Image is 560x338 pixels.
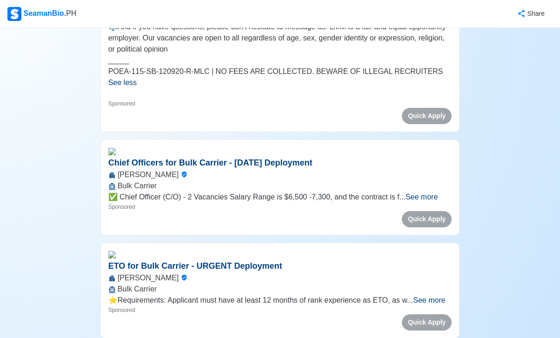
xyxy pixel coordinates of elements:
p: Chief Officers for Bulk Carrier - [DATE] Deployment [101,157,460,169]
img: Logo [7,7,21,21]
div: [PERSON_NAME] Bulk Carrier [101,169,460,192]
p: POEA-115-SB-120920-R-MLC | NO FEES ARE COLLECTED. BEWARE OF ILLEGAL RECRUITERS [108,66,452,77]
div: SeamanBio [7,7,76,21]
span: ✅ Chief Officer (C/O) - 2 Vacancies Salary Range is $6,500 -7,300, and the contract is f [108,193,400,201]
span: Sponsored [108,204,135,210]
span: ... [400,193,438,201]
p: ETO for Bulk Carrier - URGENT Deployment [101,260,460,272]
span: ... [407,296,446,304]
span: See more [406,193,438,201]
img: cdn%2Fagencies%2Flydiamar%2Flydiamar-logo-small.png [108,148,116,155]
button: Quick Apply [402,108,452,124]
button: Quick Apply [402,314,452,331]
button: Quick Apply [402,211,452,227]
span: See more [413,296,445,304]
div: [PERSON_NAME] Bulk Carrier [101,272,460,295]
span: .PH [64,9,77,17]
img: cdn%2Fagencies%2Flydiamar%2Flydiamar-logo-small.png [108,251,116,258]
p: _____ [108,55,452,66]
span: See less [108,79,137,86]
button: Share [508,5,553,23]
span: Sponsored [108,307,135,313]
span: Sponsored [108,100,135,107]
span: ⭐️Requirements: Applicant must have at least 12 months of rank experience as ETO, as w [108,296,407,304]
p: ⚖️And if you have questions, please don't hesitate to message us. LMM is a fair and equal opportu... [108,21,452,55]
